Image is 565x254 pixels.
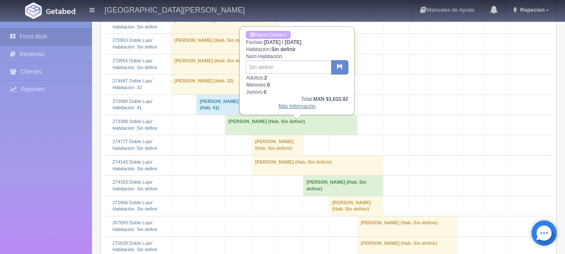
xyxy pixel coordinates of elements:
td: [PERSON_NAME] (Hab. Sin definir) [357,216,457,236]
input: Sin definir [246,60,332,74]
td: [PERSON_NAME] (Hab. Sin definir) [171,14,278,34]
b: MXN $3,033.92 [313,96,348,102]
td: [PERSON_NAME] (Hab. 41) [196,95,251,115]
a: Más Información [279,103,316,109]
a: 274143 Doble Lujo/Habitación: Sin definir [112,159,157,171]
img: Getabed [25,3,42,19]
a: 270954 Doble Lujo/Habitación: Sin definir [112,58,157,70]
a: Hacer Check-in [246,31,290,39]
b: 0 [267,82,270,88]
a: 272966 Doble Lujo/Habitación: Sin definir [112,200,157,212]
b: [DATE] / [DATE] [264,39,302,45]
a: 274487 Doble Lujo/Habitación: 32 [112,78,152,90]
a: 272980 Doble Lujo/Habitación: 41 [112,99,152,110]
td: [PERSON_NAME] (Hab. Sin definir) [171,34,357,54]
h4: [GEOGRAPHIC_DATA][PERSON_NAME] [105,4,245,15]
div: Fechas: Habitación: Núm Habitación: Adultos: Menores: Juniors: [240,27,354,114]
td: [PERSON_NAME] (Hab. Sin definir) [329,196,383,216]
a: 273388 Doble Lujo/Habitación: Sin definir [112,119,157,131]
a: 274777 Doble Lujo/Habitación: Sin definir [112,139,157,151]
a: 272639 Doble Lujo/Habitación: Sin definir [112,241,157,252]
td: [PERSON_NAME] (Hab. Sin definir) [225,115,357,135]
a: 267693 Doble Lujo/Habitación: Sin definir [112,220,157,232]
b: 2 [264,75,267,81]
a: 270953 Doble Lujo/Habitación: Sin definir [112,38,157,49]
b: 0 [263,89,266,95]
a: 274522 Doble Lujo/Habitación: Sin definir [112,18,157,29]
img: Getabed [46,8,75,14]
b: Sin definir [271,46,296,52]
td: [PERSON_NAME] (Hab. Sin definir) [251,155,383,175]
a: 274393 Doble Lujo/Habitación: Sin definir [112,180,157,191]
td: [PERSON_NAME] (Hab. Sin definir) [251,135,303,155]
td: [PERSON_NAME] (Hab. Sin definir) [303,176,383,196]
div: Total: [246,96,348,103]
td: [PERSON_NAME] (Hab. 32) [171,74,278,95]
td: [PERSON_NAME] (Hab. Sin definir) [171,54,357,74]
span: Repecion [518,7,545,13]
